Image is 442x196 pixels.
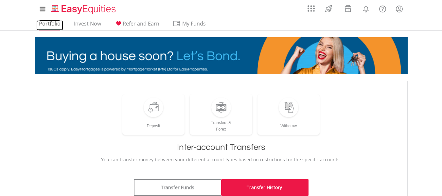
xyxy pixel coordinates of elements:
[257,94,320,135] a: Withdraw
[35,37,408,74] img: EasyMortage Promotion Banner
[123,20,159,27] span: Refer and Earn
[190,94,252,135] a: Transfers &Forex
[42,156,401,163] p: You can transfer money between your different account types based on restrictions for the specifi...
[374,2,391,15] a: FAQ's and Support
[36,20,63,30] a: Portfolio
[358,2,374,15] a: Notifications
[122,117,185,129] div: Deposit
[308,5,315,12] img: grid-menu-icon.svg
[190,117,252,133] div: Transfers & Forex
[257,117,320,129] div: Withdraw
[42,141,401,153] h1: Inter-account Transfers
[221,179,309,196] a: Transfer History
[343,3,353,14] img: vouchers-v2.svg
[338,2,358,14] a: Vouchers
[323,3,334,14] img: thrive-v2.svg
[134,179,221,196] a: Transfer Funds
[391,2,408,16] a: My Profile
[173,19,216,28] span: My Funds
[112,20,162,30] a: Refer and Earn
[50,4,118,15] img: EasyEquities_Logo.png
[49,2,118,15] a: Home page
[71,20,104,30] a: Invest Now
[122,94,185,135] a: Deposit
[303,2,319,12] a: AppsGrid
